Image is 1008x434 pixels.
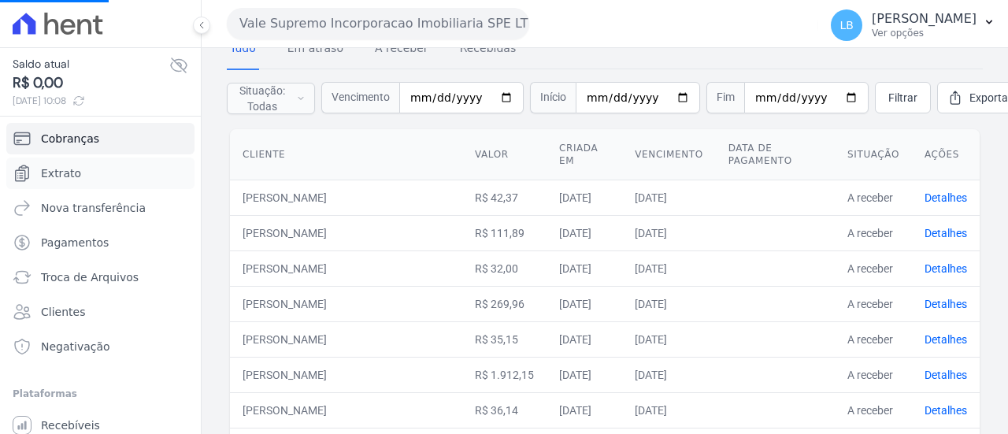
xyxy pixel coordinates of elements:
[872,11,976,27] p: [PERSON_NAME]
[41,339,110,354] span: Negativação
[835,180,912,215] td: A receber
[462,180,547,215] td: R$ 42,37
[41,269,139,285] span: Troca de Arquivos
[818,3,1008,47] button: LB [PERSON_NAME] Ver opções
[13,56,169,72] span: Saldo atual
[6,296,195,328] a: Clientes
[835,392,912,428] td: A receber
[547,321,622,357] td: [DATE]
[547,250,622,286] td: [DATE]
[462,215,547,250] td: R$ 111,89
[6,227,195,258] a: Pagamentos
[622,321,715,357] td: [DATE]
[925,404,967,417] a: Detalhes
[622,215,715,250] td: [DATE]
[530,82,576,113] span: Início
[835,286,912,321] td: A receber
[230,215,462,250] td: [PERSON_NAME]
[230,321,462,357] td: [PERSON_NAME]
[321,82,399,113] span: Vencimento
[622,286,715,321] td: [DATE]
[41,304,85,320] span: Clientes
[41,200,146,216] span: Nova transferência
[230,250,462,286] td: [PERSON_NAME]
[925,298,967,310] a: Detalhes
[835,250,912,286] td: A receber
[227,29,259,70] a: Tudo
[622,180,715,215] td: [DATE]
[875,82,931,113] a: Filtrar
[41,417,100,433] span: Recebíveis
[547,392,622,428] td: [DATE]
[13,384,188,403] div: Plataformas
[462,392,547,428] td: R$ 36,14
[6,158,195,189] a: Extrato
[462,250,547,286] td: R$ 32,00
[547,215,622,250] td: [DATE]
[227,83,315,114] button: Situação: Todas
[41,165,81,181] span: Extrato
[925,369,967,381] a: Detalhes
[237,83,287,114] span: Situação: Todas
[230,357,462,392] td: [PERSON_NAME]
[6,123,195,154] a: Cobranças
[888,90,917,106] span: Filtrar
[835,129,912,180] th: Situação
[835,357,912,392] td: A receber
[227,8,529,39] button: Vale Supremo Incorporacao Imobiliaria SPE LTDA
[230,392,462,428] td: [PERSON_NAME]
[872,27,976,39] p: Ver opções
[912,129,980,180] th: Ações
[284,29,346,70] a: Em atraso
[925,191,967,204] a: Detalhes
[835,321,912,357] td: A receber
[372,29,432,70] a: A receber
[462,321,547,357] td: R$ 35,15
[462,357,547,392] td: R$ 1.912,15
[13,94,169,108] span: [DATE] 10:08
[622,392,715,428] td: [DATE]
[925,333,967,346] a: Detalhes
[706,82,744,113] span: Fim
[6,331,195,362] a: Negativação
[547,180,622,215] td: [DATE]
[716,129,835,180] th: Data de pagamento
[13,72,169,94] span: R$ 0,00
[622,129,715,180] th: Vencimento
[835,215,912,250] td: A receber
[230,286,462,321] td: [PERSON_NAME]
[6,262,195,293] a: Troca de Arquivos
[547,286,622,321] td: [DATE]
[622,357,715,392] td: [DATE]
[622,250,715,286] td: [DATE]
[925,227,967,239] a: Detalhes
[925,262,967,275] a: Detalhes
[462,129,547,180] th: Valor
[839,20,853,31] span: LB
[230,129,462,180] th: Cliente
[230,180,462,215] td: [PERSON_NAME]
[547,357,622,392] td: [DATE]
[457,29,520,70] a: Recebidas
[6,192,195,224] a: Nova transferência
[41,235,109,250] span: Pagamentos
[41,131,99,147] span: Cobranças
[547,129,622,180] th: Criada em
[462,286,547,321] td: R$ 269,96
